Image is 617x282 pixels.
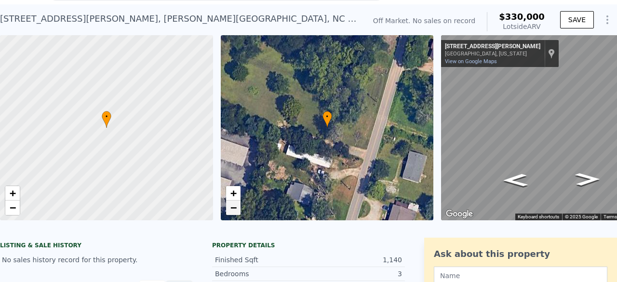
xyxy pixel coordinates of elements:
[230,187,236,199] span: +
[445,51,540,57] div: [GEOGRAPHIC_DATA], [US_STATE]
[5,201,20,215] a: Zoom out
[434,247,607,261] div: Ask about this property
[518,214,559,220] button: Keyboard shortcuts
[322,111,332,128] div: •
[215,255,308,265] div: Finished Sqft
[499,12,545,22] span: $330,000
[10,187,16,199] span: +
[230,201,236,214] span: −
[445,43,540,51] div: [STREET_ADDRESS][PERSON_NAME]
[215,269,308,279] div: Bedrooms
[10,201,16,214] span: −
[322,112,332,121] span: •
[499,22,545,31] div: Lotside ARV
[102,111,111,128] div: •
[598,10,617,29] button: Show Options
[226,201,241,215] a: Zoom out
[102,112,111,121] span: •
[5,186,20,201] a: Zoom in
[443,208,475,220] img: Google
[560,11,594,28] button: SAVE
[226,186,241,201] a: Zoom in
[548,48,555,59] a: Show location on map
[445,58,497,65] a: View on Google Maps
[443,208,475,220] a: Open this area in Google Maps (opens a new window)
[212,242,405,249] div: Property details
[493,171,538,189] path: Go South, Glover St
[604,214,617,219] a: Terms (opens in new tab)
[308,255,402,265] div: 1,140
[308,269,402,279] div: 3
[565,214,598,219] span: © 2025 Google
[565,170,611,188] path: Go North, Glover St
[373,16,475,26] div: Off Market. No sales on record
